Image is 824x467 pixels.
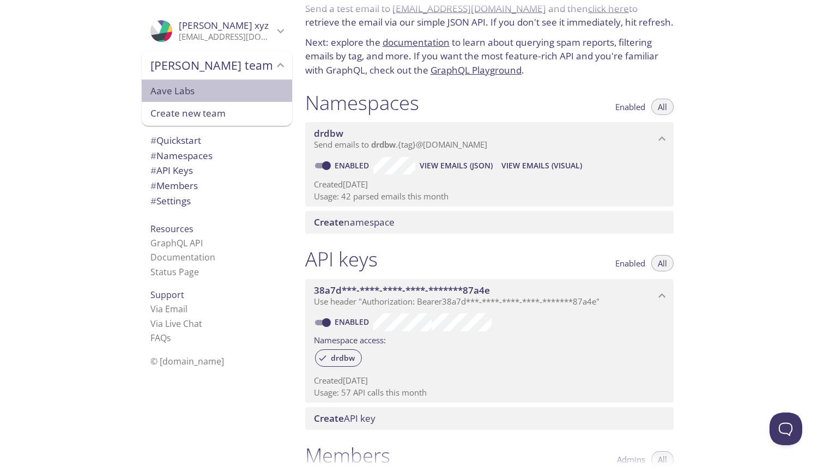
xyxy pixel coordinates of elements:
span: © [DOMAIN_NAME] [150,355,224,367]
div: Create API Key [305,407,674,430]
div: Create namespace [305,211,674,234]
span: # [150,149,156,162]
h1: API keys [305,247,378,271]
a: FAQ [150,332,171,344]
span: [PERSON_NAME] team [150,58,274,73]
p: Next: explore the to learn about querying spam reports, filtering emails by tag, and more. If you... [305,35,674,77]
span: Settings [150,195,191,207]
span: s [167,332,171,344]
span: namespace [314,216,395,228]
span: View Emails (Visual) [501,159,582,172]
p: Usage: 42 parsed emails this month [314,191,665,202]
span: [PERSON_NAME] xyz [179,19,269,32]
p: [EMAIL_ADDRESS][DOMAIN_NAME] [179,32,274,43]
span: Members [150,179,198,192]
div: Avara's team [142,51,292,80]
div: Members [142,178,292,193]
span: drdbw [324,353,361,363]
div: Quickstart [142,133,292,148]
a: GraphQL API [150,237,203,249]
span: Namespaces [150,149,213,162]
a: Status Page [150,266,199,278]
span: # [150,134,156,147]
span: # [150,164,156,177]
div: drdbw [315,349,362,367]
button: All [651,99,674,115]
div: drdbw namespace [305,122,674,156]
span: Aave Labs [150,84,283,98]
a: Enabled [333,160,373,171]
span: View Emails (JSON) [420,159,493,172]
h1: Namespaces [305,90,419,115]
a: documentation [383,36,450,48]
span: Support [150,289,184,301]
p: Created [DATE] [314,179,665,190]
a: GraphQL Playground [431,64,522,76]
span: Resources [150,223,193,235]
div: Create new team [142,102,292,126]
span: Quickstart [150,134,201,147]
div: API Keys [142,163,292,178]
span: # [150,179,156,192]
div: Avara xyz [142,13,292,49]
span: Create [314,412,344,424]
span: API Keys [150,164,193,177]
button: View Emails (JSON) [415,157,497,174]
button: All [651,255,674,271]
p: Usage: 57 API calls this month [314,387,665,398]
span: drdbw [314,127,343,140]
label: Namespace access: [314,331,386,347]
button: Enabled [609,255,652,271]
button: View Emails (Visual) [497,157,586,174]
p: Created [DATE] [314,375,665,386]
a: Via Live Chat [150,318,202,330]
span: Create new team [150,106,283,120]
span: drdbw [371,139,396,150]
div: Namespaces [142,148,292,163]
span: Create [314,216,344,228]
a: Enabled [333,317,373,327]
div: Aave Labs [142,80,292,102]
iframe: Help Scout Beacon - Open [770,413,802,445]
div: Team Settings [142,193,292,209]
span: # [150,195,156,207]
span: API key [314,412,375,424]
a: Documentation [150,251,215,263]
button: Enabled [609,99,652,115]
a: Via Email [150,303,187,315]
span: Send emails to . {tag} @[DOMAIN_NAME] [314,139,487,150]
